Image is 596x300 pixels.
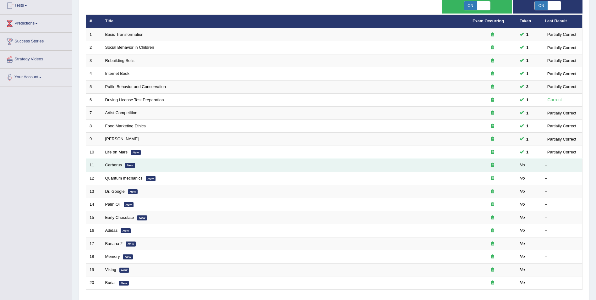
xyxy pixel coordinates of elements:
[123,254,133,259] em: New
[473,149,513,155] div: Exam occurring question
[119,268,129,273] em: New
[105,202,121,207] a: Palm Oil
[125,163,135,168] em: New
[105,84,166,89] a: Puffin Behavior and Conservation
[0,69,72,84] a: Your Account
[105,32,144,37] a: Basic Transformation
[86,224,102,237] td: 16
[473,136,513,142] div: Exam occurring question
[520,189,525,194] em: No
[520,163,525,167] em: No
[545,241,579,247] div: –
[119,281,129,286] em: New
[524,70,531,77] span: You can still take this question
[86,198,102,211] td: 14
[473,189,513,195] div: Exam occurring question
[124,202,134,207] em: New
[524,110,531,116] span: You can still take this question
[524,44,531,51] span: You can still take this question
[545,44,579,51] div: Partially Correct
[473,97,513,103] div: Exam occurring question
[86,276,102,290] td: 20
[121,228,131,233] em: New
[473,228,513,234] div: Exam occurring question
[86,54,102,67] td: 3
[545,136,579,142] div: Partially Correct
[86,93,102,107] td: 6
[105,150,128,154] a: Life on Mars
[473,45,513,51] div: Exam occurring question
[524,149,531,155] span: You can still take this question
[520,254,525,259] em: No
[473,58,513,64] div: Exam occurring question
[86,146,102,159] td: 10
[545,202,579,208] div: –
[520,228,525,233] em: No
[105,45,154,50] a: Social Behavior in Children
[545,254,579,260] div: –
[524,57,531,64] span: You can still take this question
[545,162,579,168] div: –
[473,202,513,208] div: Exam occurring question
[545,110,579,116] div: Partially Correct
[545,96,565,103] div: Correct
[524,136,531,142] span: You can still take this question
[545,149,579,155] div: Partially Correct
[545,215,579,221] div: –
[545,31,579,38] div: Partially Correct
[86,263,102,276] td: 19
[545,228,579,234] div: –
[86,250,102,264] td: 18
[105,228,118,233] a: Adidas
[86,28,102,41] td: 1
[86,15,102,28] th: #
[105,176,143,181] a: Quantum mechanics
[473,241,513,247] div: Exam occurring question
[520,202,525,207] em: No
[105,97,164,102] a: Driving License Test Preparation
[545,70,579,77] div: Partially Correct
[545,175,579,181] div: –
[86,172,102,185] td: 12
[86,159,102,172] td: 11
[137,215,147,220] em: New
[105,124,146,128] a: Food Marketing Ethics
[86,107,102,120] td: 7
[105,136,139,141] a: [PERSON_NAME]
[545,123,579,129] div: Partially Correct
[520,241,525,246] em: No
[524,97,531,103] span: You can still take this question
[86,81,102,94] td: 5
[524,123,531,129] span: You can still take this question
[0,33,72,48] a: Success Stories
[105,71,129,76] a: Internet Book
[105,189,125,194] a: Dr. Google
[102,15,469,28] th: Title
[473,280,513,286] div: Exam occurring question
[473,254,513,260] div: Exam occurring question
[128,189,138,194] em: New
[105,241,123,246] a: Banana 2
[105,163,122,167] a: Cerberus
[473,267,513,273] div: Exam occurring question
[105,267,116,272] a: Viking
[520,280,525,285] em: No
[86,41,102,54] td: 2
[516,15,541,28] th: Taken
[545,57,579,64] div: Partially Correct
[86,133,102,146] td: 9
[545,189,579,195] div: –
[520,215,525,220] em: No
[545,267,579,273] div: –
[86,67,102,81] td: 4
[473,71,513,77] div: Exam occurring question
[131,150,141,155] em: New
[535,1,548,10] span: ON
[126,242,136,247] em: New
[0,51,72,66] a: Strategy Videos
[473,84,513,90] div: Exam occurring question
[473,162,513,168] div: Exam occurring question
[86,237,102,250] td: 17
[105,58,134,63] a: Rebuilding Soils
[541,15,582,28] th: Last Result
